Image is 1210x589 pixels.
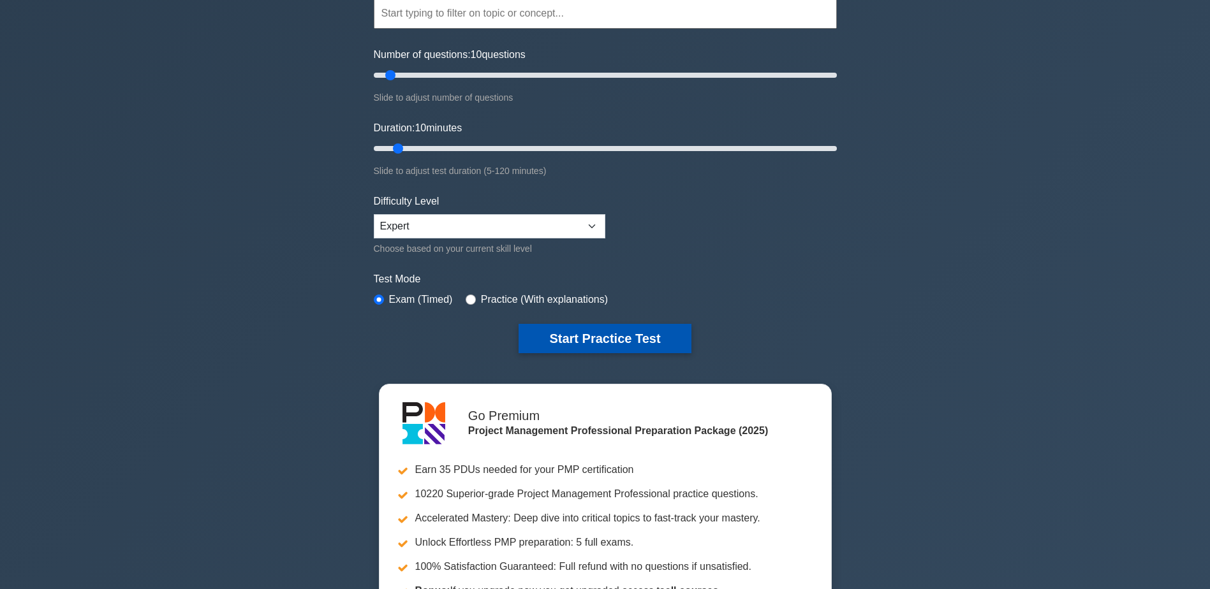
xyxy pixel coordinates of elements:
button: Start Practice Test [519,324,691,353]
label: Exam (Timed) [389,292,453,307]
label: Practice (With explanations) [481,292,608,307]
label: Number of questions: questions [374,47,526,62]
label: Difficulty Level [374,194,439,209]
label: Test Mode [374,272,837,287]
span: 10 [471,49,482,60]
div: Choose based on your current skill level [374,241,605,256]
div: Slide to adjust test duration (5-120 minutes) [374,163,837,178]
label: Duration: minutes [374,120,462,136]
div: Slide to adjust number of questions [374,90,837,105]
span: 10 [415,122,426,133]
